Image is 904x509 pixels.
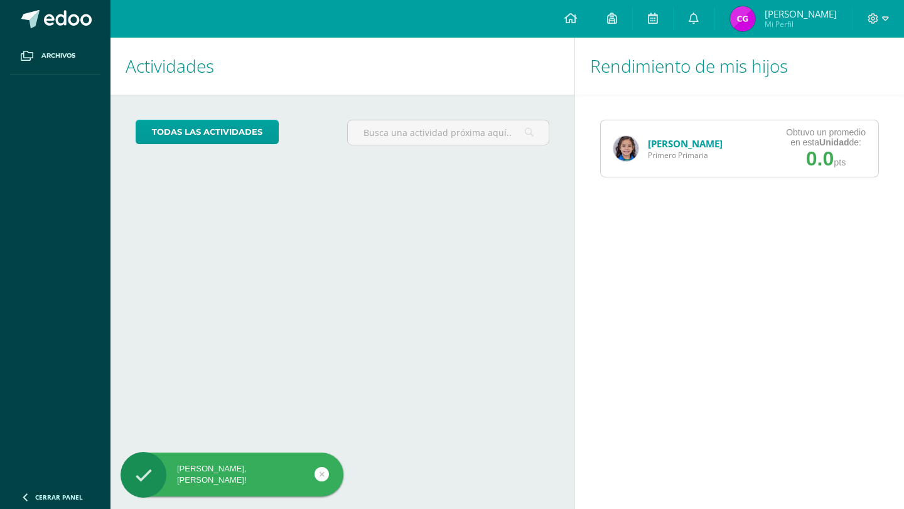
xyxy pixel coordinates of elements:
img: f509f9582afd15c45cc3b918d26b36c0.png [613,136,638,161]
h1: Rendimiento de mis hijos [590,38,889,95]
div: Obtuvo un promedio en esta de: [786,127,866,147]
div: [PERSON_NAME], [PERSON_NAME]! [121,463,343,486]
span: Archivos [41,51,75,61]
a: todas las Actividades [136,120,279,144]
span: [PERSON_NAME] [765,8,837,20]
strong: Unidad [819,137,849,147]
span: Mi Perfil [765,19,837,29]
a: Archivos [10,38,100,75]
input: Busca una actividad próxima aquí... [348,120,548,145]
span: 0.0 [806,147,834,170]
span: Primero Primaria [648,150,723,160]
a: [PERSON_NAME] [648,137,723,150]
img: 0d3603cdafea370d1278ce4321e499b5.png [730,6,755,31]
span: pts [834,157,846,167]
h1: Actividades [126,38,559,95]
span: Cerrar panel [35,493,83,501]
